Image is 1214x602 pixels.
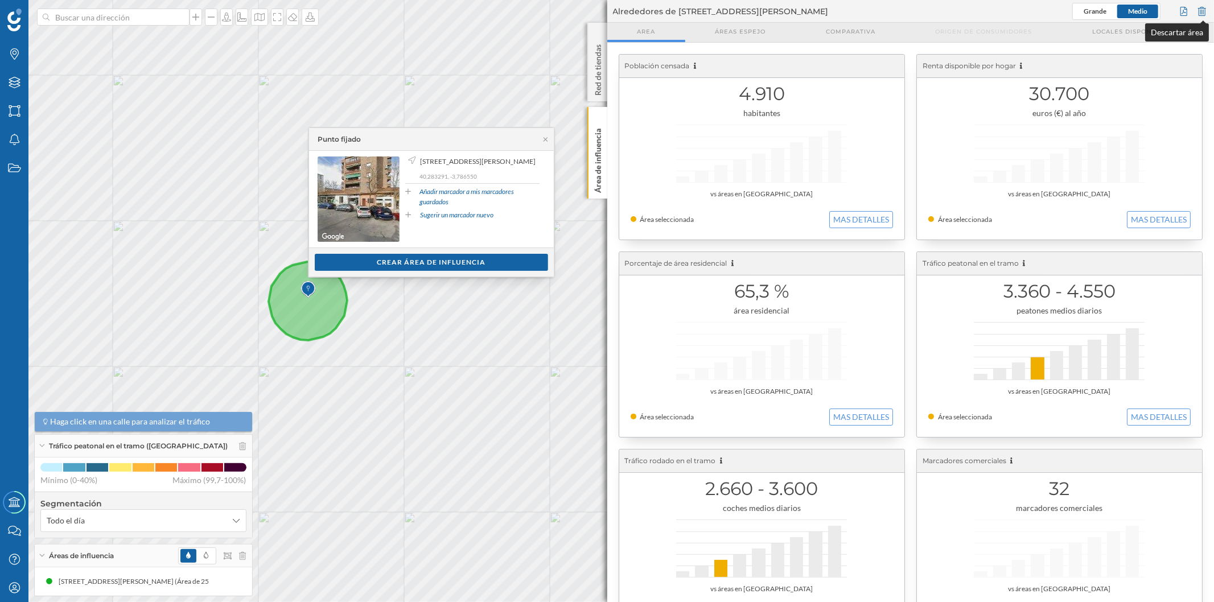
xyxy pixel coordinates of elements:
[640,413,694,421] span: Área seleccionada
[928,83,1191,105] h1: 30.700
[928,386,1191,397] div: vs áreas en [GEOGRAPHIC_DATA]
[49,551,114,561] span: Áreas de influencia
[40,498,246,509] h4: Segmentación
[917,252,1202,275] div: Tráfico peatonal en el tramo
[829,211,893,228] button: MAS DETALLES
[829,409,893,426] button: MAS DETALLES
[928,188,1191,200] div: vs áreas en [GEOGRAPHIC_DATA]
[40,475,97,486] span: Mínimo (0-40%)
[637,27,655,36] span: Area
[928,305,1191,316] div: peatones medios diarios
[318,134,361,145] div: Punto fijado
[928,478,1191,500] h1: 32
[928,583,1191,595] div: vs áreas en [GEOGRAPHIC_DATA]
[917,55,1202,78] div: Renta disponible por hogar
[301,278,315,301] img: Marker
[631,583,893,595] div: vs áreas en [GEOGRAPHIC_DATA]
[928,281,1191,302] h1: 3.360 - 4.550
[173,475,246,486] span: Máximo (99,7-100%)
[420,187,540,207] a: Añadir marcador a mis marcadores guardados
[619,450,904,473] div: Tráfico rodado en el tramo
[49,441,228,451] span: Tráfico peatonal en el tramo ([GEOGRAPHIC_DATA])
[938,215,992,224] span: Área seleccionada
[631,281,893,302] h1: 65,3 %
[47,515,85,526] span: Todo el día
[613,6,829,17] span: Alrededores de [STREET_ADDRESS][PERSON_NAME]
[935,27,1032,36] span: Origen de consumidores
[715,27,766,36] span: Áreas espejo
[420,156,536,167] span: [STREET_ADDRESS][PERSON_NAME]
[51,416,211,427] span: Haga click en una calle para analizar el tráfico
[7,9,22,31] img: Geoblink Logo
[631,108,893,119] div: habitantes
[592,40,603,96] p: Red de tiendas
[420,210,493,220] a: Sugerir un marcador nuevo
[58,576,268,587] div: [STREET_ADDRESS][PERSON_NAME] (Área de 250 metros de radio)
[631,386,893,397] div: vs áreas en [GEOGRAPHIC_DATA]
[592,124,603,193] p: Área de influencia
[826,27,875,36] span: Comparativa
[619,252,904,275] div: Porcentaje de área residencial
[318,156,400,242] img: streetview
[1127,211,1191,228] button: MAS DETALLES
[928,502,1191,514] div: marcadores comerciales
[917,450,1202,473] div: Marcadores comerciales
[23,8,63,18] span: Soporte
[631,83,893,105] h1: 4.910
[1084,7,1106,15] span: Grande
[619,55,904,78] div: Población censada
[631,188,893,200] div: vs áreas en [GEOGRAPHIC_DATA]
[1128,7,1147,15] span: Medio
[1145,23,1209,42] div: Descartar área
[938,413,992,421] span: Área seleccionada
[928,108,1191,119] div: euros (€) al año
[631,502,893,514] div: coches medios diarios
[631,478,893,500] h1: 2.660 - 3.600
[1092,27,1171,36] span: Locales disponibles
[419,172,540,180] p: 40,283291, -3,786550
[1127,409,1191,426] button: MAS DETALLES
[631,305,893,316] div: área residencial
[640,215,694,224] span: Área seleccionada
